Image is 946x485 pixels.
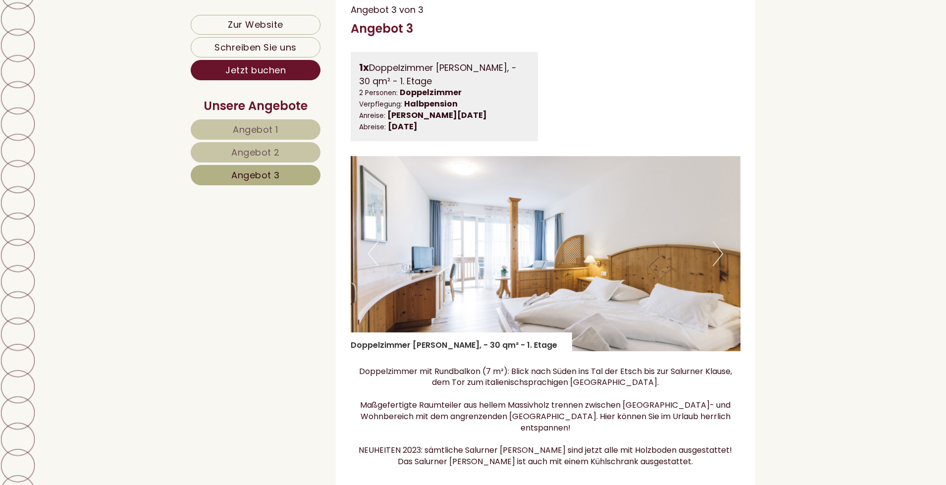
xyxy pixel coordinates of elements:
b: [PERSON_NAME][DATE] [387,109,487,121]
a: Zur Website [191,15,320,35]
b: 1x [359,60,369,74]
div: Doppelzimmer [PERSON_NAME], - 30 qm² - 1. Etage [359,60,530,87]
small: Abreise: [359,122,386,132]
button: Next [713,241,723,266]
span: Angebot 2 [231,146,280,159]
span: Angebot 3 [231,169,280,181]
b: [DATE] [388,121,418,132]
a: Schreiben Sie uns [191,37,320,57]
small: 19:22 [15,50,172,57]
small: Anreise: [359,111,385,120]
div: Angebot 3 [351,20,413,37]
button: Previous [368,241,378,266]
b: Doppelzimmer [400,87,462,98]
a: Jetzt buchen [191,60,320,80]
div: Guten Tag, wie können wir Ihnen helfen? [7,29,177,59]
b: Halbpension [404,98,458,109]
p: Doppelzimmer mit Rundbalkon (7 m²): Blick nach Süden ins Tal der Etsch bis zur Salurner Klause, d... [351,366,741,468]
div: Hotel Tenz [15,31,172,39]
div: Dienstag [170,7,221,24]
div: Doppelzimmer [PERSON_NAME], - 30 qm² - 1. Etage [351,332,572,351]
span: Angebot 1 [233,123,278,136]
small: 2 Personen: [359,88,398,98]
img: image [351,156,741,351]
span: Angebot 3 von 3 [351,3,423,16]
small: Verpflegung: [359,100,402,109]
button: Senden [325,258,390,278]
div: Unsere Angebote [191,98,320,114]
